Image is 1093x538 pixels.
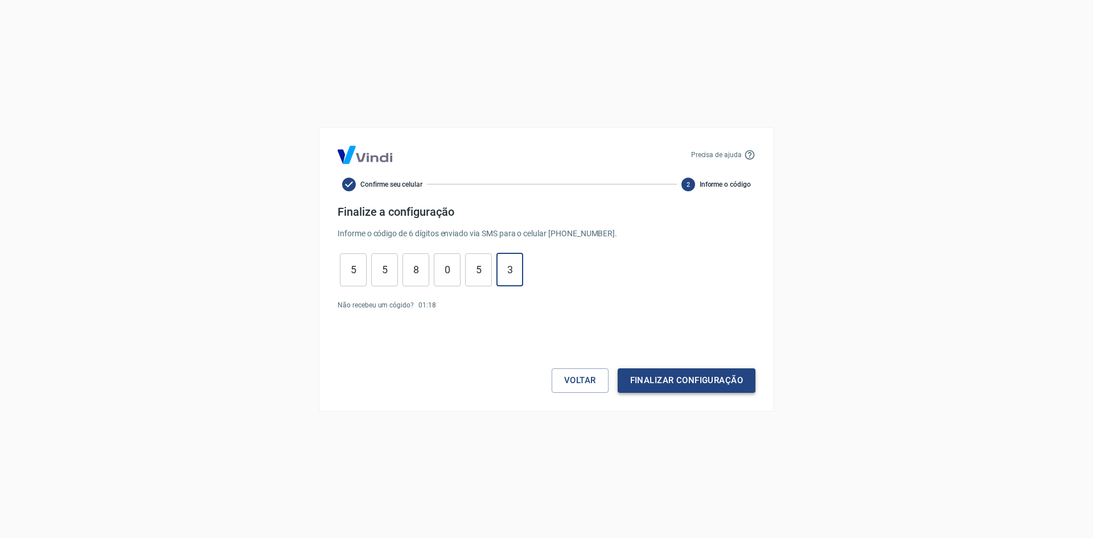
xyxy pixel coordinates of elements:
img: Logo Vind [338,146,392,164]
p: Não recebeu um cógido? [338,300,414,310]
button: Finalizar configuração [618,368,755,392]
text: 2 [687,180,690,188]
span: Informe o código [700,179,751,190]
p: Precisa de ajuda [691,150,742,160]
h4: Finalize a configuração [338,205,755,219]
p: 01 : 18 [418,300,436,310]
span: Confirme seu celular [360,179,422,190]
button: Voltar [552,368,609,392]
p: Informe o código de 6 dígitos enviado via SMS para o celular [PHONE_NUMBER] . [338,228,755,240]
